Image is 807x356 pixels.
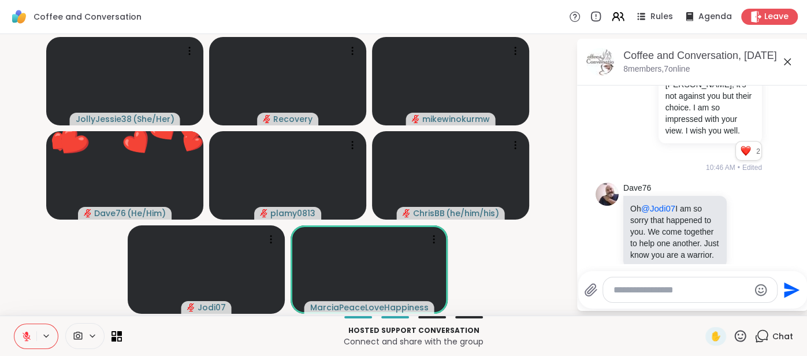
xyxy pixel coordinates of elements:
[273,113,313,125] span: Recovery
[403,209,411,217] span: audio-muted
[764,11,789,23] span: Leave
[665,67,755,136] p: your right [PERSON_NAME], it's not against you but their choice. I am so impressed with your view...
[698,11,732,23] span: Agenda
[754,283,768,297] button: Emoji picker
[742,162,762,173] span: Edited
[9,7,29,27] img: ShareWell Logomark
[739,146,752,155] button: Reactions: love
[650,11,673,23] span: Rules
[94,207,126,219] span: Dave76
[129,336,698,347] p: Connect and share with the group
[422,113,490,125] span: mikewinokurmw
[623,64,690,75] p: 8 members, 7 online
[129,325,698,336] p: Hosted support conversation
[778,277,804,303] button: Send
[76,113,132,125] span: JollyJessie38
[412,115,420,123] span: audio-muted
[106,111,170,175] button: ❤️
[630,203,720,261] p: Oh I am so sorry that happened to you. We come together to help one another. Just know you are a ...
[413,207,445,219] span: ChrisBB
[736,142,756,160] div: Reaction list
[710,329,722,343] span: ✋
[270,207,315,219] span: plamy0813
[738,162,740,173] span: •
[84,209,92,217] span: audio-muted
[187,303,195,311] span: audio-muted
[446,207,499,219] span: ( he/him/his )
[310,302,429,313] span: MarciaPeaceLoveHappiness
[756,146,761,157] span: 2
[35,106,108,179] button: ❤️
[623,49,799,63] div: Coffee and Conversation, [DATE]
[586,48,614,76] img: Coffee and Conversation, Oct 07
[263,115,271,123] span: audio-muted
[641,203,675,213] span: @Jodi07
[34,11,142,23] span: Coffee and Conversation
[133,113,174,125] span: ( She/Her )
[706,162,735,173] span: 10:46 AM
[127,207,166,219] span: ( He/Him )
[623,183,651,194] a: Dave76
[772,331,793,342] span: Chat
[613,284,749,296] textarea: Type your message
[198,302,226,313] span: Jodi07
[596,183,619,206] img: https://sharewell-space-live.sfo3.digitaloceanspaces.com/user-generated/3172ec22-238d-4018-b8e7-1...
[260,209,268,217] span: audio-muted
